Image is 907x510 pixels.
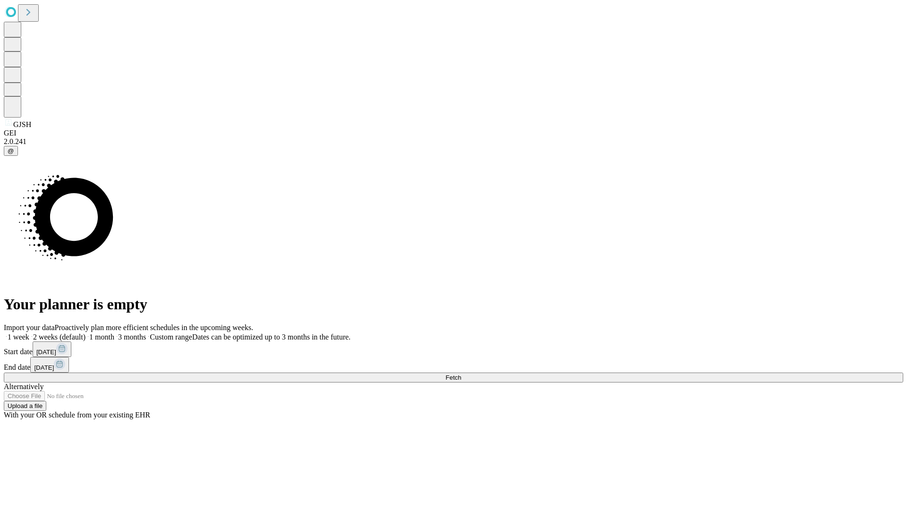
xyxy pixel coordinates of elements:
span: Import your data [4,323,55,331]
span: [DATE] [36,348,56,356]
span: [DATE] [34,364,54,371]
button: Upload a file [4,401,46,411]
span: Fetch [445,374,461,381]
div: End date [4,357,903,373]
span: Alternatively [4,382,43,391]
span: 1 month [89,333,114,341]
span: 1 week [8,333,29,341]
span: Proactively plan more efficient schedules in the upcoming weeks. [55,323,253,331]
span: 3 months [118,333,146,341]
h1: Your planner is empty [4,296,903,313]
div: 2.0.241 [4,137,903,146]
button: [DATE] [30,357,69,373]
button: [DATE] [33,341,71,357]
span: GJSH [13,120,31,128]
span: Custom range [150,333,192,341]
div: GEI [4,129,903,137]
span: 2 weeks (default) [33,333,86,341]
div: Start date [4,341,903,357]
span: @ [8,147,14,154]
button: @ [4,146,18,156]
span: Dates can be optimized up to 3 months in the future. [192,333,351,341]
button: Fetch [4,373,903,382]
span: With your OR schedule from your existing EHR [4,411,150,419]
